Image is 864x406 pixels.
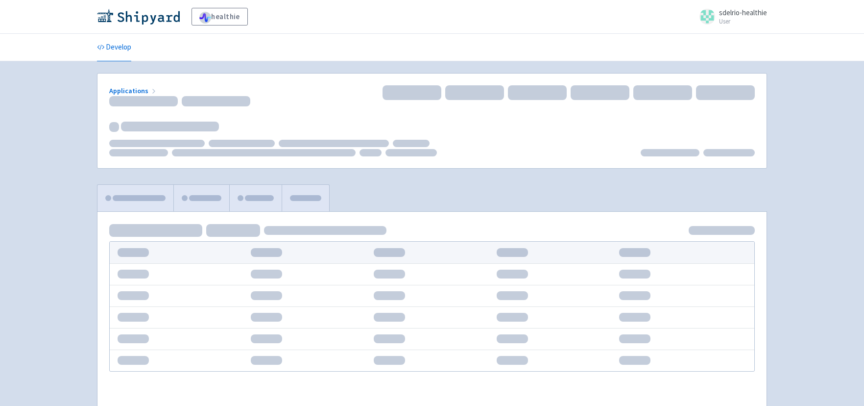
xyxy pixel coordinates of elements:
small: User [719,18,767,25]
img: Shipyard logo [97,9,180,25]
a: Develop [97,34,131,61]
a: Applications [109,86,158,95]
span: sdelrio-healthie [719,8,767,17]
a: healthie [192,8,248,25]
a: sdelrio-healthie User [694,9,767,25]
